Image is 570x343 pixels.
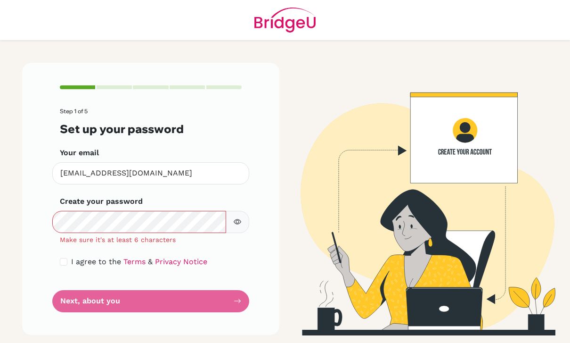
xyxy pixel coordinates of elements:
div: Make sure it's at least 6 characters [52,235,249,245]
h3: Set up your password [60,122,242,136]
label: Your email [60,147,99,159]
span: Step 1 of 5 [60,108,88,115]
a: Terms [123,257,146,266]
span: & [148,257,153,266]
span: I agree to the [71,257,121,266]
a: Privacy Notice [155,257,207,266]
label: Create your password [60,196,143,207]
input: Insert your email* [52,162,249,184]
